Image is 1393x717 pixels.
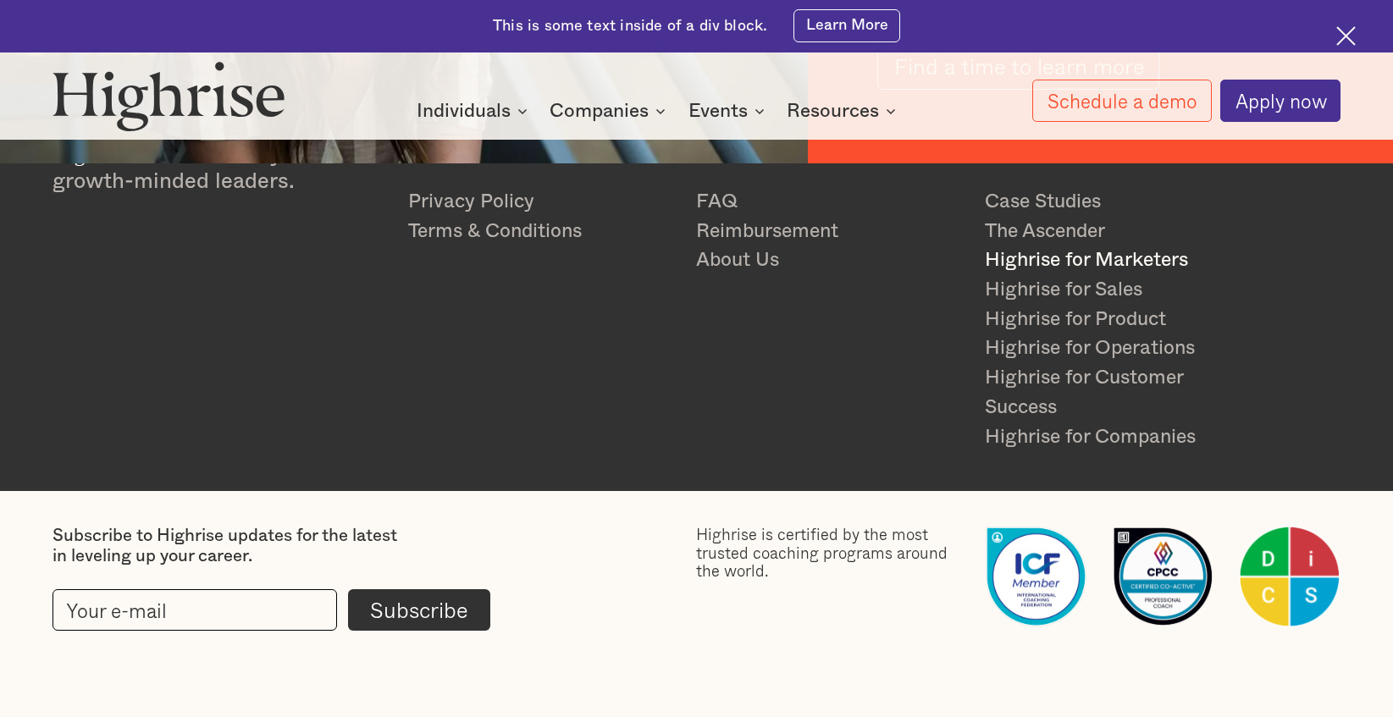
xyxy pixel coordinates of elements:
a: Terms & Conditions [408,217,675,246]
a: About Us [696,245,963,275]
input: Your e-mail [53,589,338,631]
a: FAQ [696,187,963,217]
div: is a community of growth-minded leaders. [53,142,386,194]
div: Highrise is certified by the most trusted coaching programs around the world. [696,526,963,581]
a: Highrise for Operations [985,334,1252,363]
a: Highrise for Companies [985,422,1252,452]
input: Subscribe [348,589,489,631]
a: Learn More [793,9,900,42]
a: Highrise for Product [985,305,1252,334]
form: current-footer-subscribe-form [53,589,490,631]
a: Highrise for Sales [985,275,1252,305]
div: Resources [787,101,879,121]
div: Events [688,101,770,121]
img: Highrise logo [53,61,285,131]
div: Events [688,101,748,121]
a: Apply now [1220,80,1340,122]
div: Companies [550,101,671,121]
a: The Ascender [985,217,1252,246]
a: Case Studies [985,187,1252,217]
div: Resources [787,101,901,121]
div: Individuals [417,101,511,121]
a: Highrise for Marketers [985,245,1252,275]
a: Schedule a demo [1032,80,1211,122]
div: This is some text inside of a div block. [493,16,767,36]
div: Subscribe to Highrise updates for the latest in leveling up your career. [53,526,401,567]
a: Privacy Policy [408,187,675,217]
a: Highrise for Customer Success [985,363,1252,422]
div: Individuals [417,101,533,121]
img: Cross icon [1336,26,1356,46]
a: Reimbursement [696,217,963,246]
div: Companies [550,101,649,121]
